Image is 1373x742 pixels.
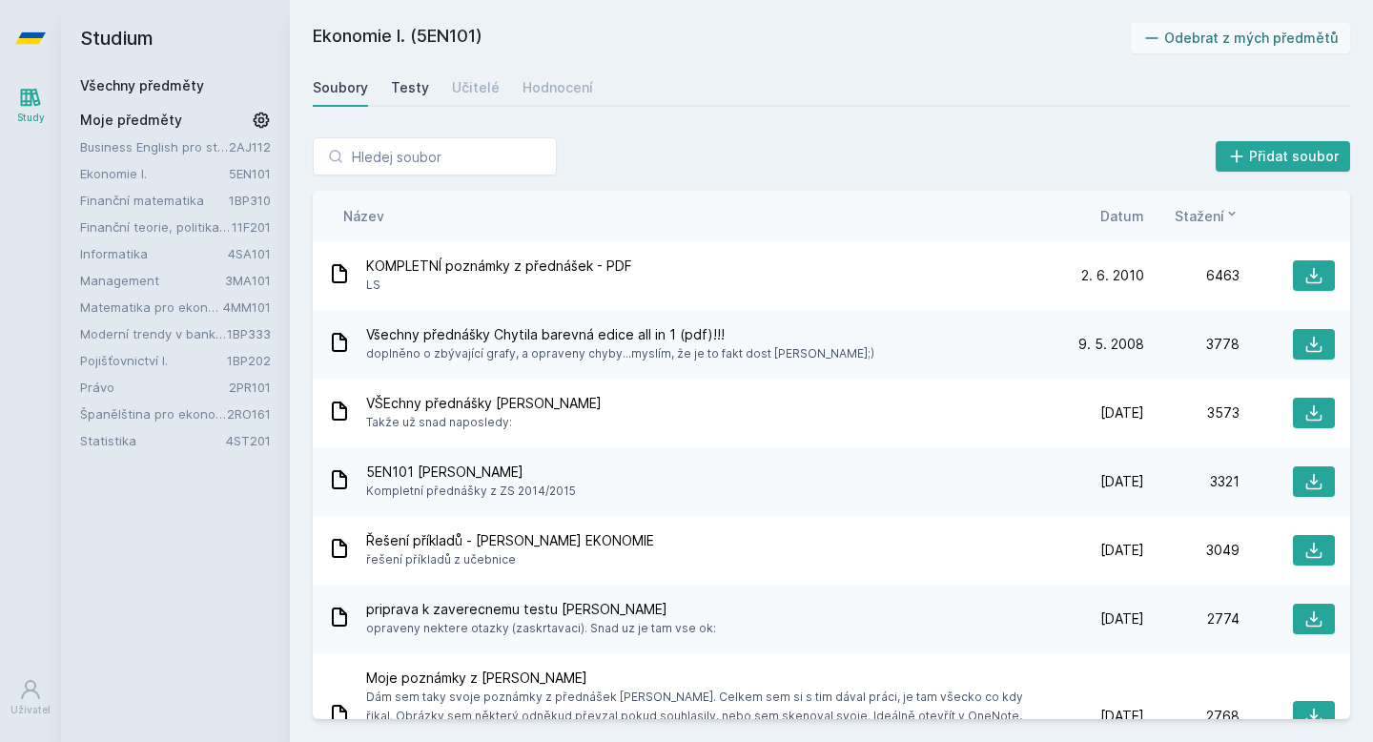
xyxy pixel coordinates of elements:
[229,139,271,155] a: 2AJ112
[228,246,271,261] a: 4SA101
[80,244,228,263] a: Informatika
[80,404,227,423] a: Španělština pro ekonomy - základní úroveň 1 (A0/A1)
[80,111,182,130] span: Moje předměty
[366,413,602,432] span: Takže už snad naposledy:
[1144,266,1240,285] div: 6463
[313,78,368,97] div: Soubory
[366,463,576,482] span: 5EN101 [PERSON_NAME]
[232,219,271,235] a: 11F201
[1100,707,1144,726] span: [DATE]
[1144,541,1240,560] div: 3049
[80,137,229,156] a: Business English pro středně pokročilé 2 (B1)
[366,276,632,295] span: LS
[225,273,271,288] a: 3MA101
[366,325,874,344] span: Všechny přednášky Chytila barevná edice all in 1 (pdf)!!!
[343,206,384,226] button: Název
[1100,206,1144,226] button: Datum
[313,137,557,175] input: Hledej soubor
[1131,23,1351,53] button: Odebrat z mých předmětů
[10,703,51,717] div: Uživatel
[1144,335,1240,354] div: 3778
[1100,403,1144,423] span: [DATE]
[366,531,654,550] span: Řešení příkladů - [PERSON_NAME] EKONOMIE
[391,69,429,107] a: Testy
[1081,266,1144,285] span: 2. 6. 2010
[4,76,57,134] a: Study
[1144,707,1240,726] div: 2768
[227,353,271,368] a: 1BP202
[1078,335,1144,354] span: 9. 5. 2008
[80,164,229,183] a: Ekonomie I.
[1144,472,1240,491] div: 3321
[366,619,716,638] span: opraveny nektere otazky (zaskrtavaci). Snad uz je tam vse ok:
[523,78,593,97] div: Hodnocení
[366,482,576,501] span: Kompletní přednášky z ZS 2014/2015
[80,77,204,93] a: Všechny předměty
[80,431,226,450] a: Statistika
[17,111,45,125] div: Study
[1100,541,1144,560] span: [DATE]
[80,324,227,343] a: Moderní trendy v bankovnictví a finančním sektoru (v angličtině)
[366,394,602,413] span: VŠEchny přednášky [PERSON_NAME]
[80,271,225,290] a: Management
[1175,206,1240,226] button: Stažení
[80,191,229,210] a: Finanční matematika
[366,600,716,619] span: priprava k zaverecnemu testu [PERSON_NAME]
[366,550,654,569] span: řešení příkladů z učebnice
[391,78,429,97] div: Testy
[523,69,593,107] a: Hodnocení
[226,433,271,448] a: 4ST201
[80,378,229,397] a: Právo
[1175,206,1224,226] span: Stažení
[1216,141,1351,172] button: Přidat soubor
[366,669,1041,688] span: Moje poznámky z [PERSON_NAME]
[80,298,223,317] a: Matematika pro ekonomy
[223,299,271,315] a: 4MM101
[313,23,1131,53] h2: Ekonomie I. (5EN101)
[452,78,500,97] div: Učitelé
[4,669,57,727] a: Uživatel
[313,69,368,107] a: Soubory
[1100,472,1144,491] span: [DATE]
[1100,609,1144,629] span: [DATE]
[227,406,271,422] a: 2RO161
[366,344,874,363] span: doplněno o zbývající grafy, a opraveny chyby...myslím, že je to fakt dost [PERSON_NAME];)
[229,380,271,395] a: 2PR101
[1144,609,1240,629] div: 2774
[452,69,500,107] a: Učitelé
[229,193,271,208] a: 1BP310
[80,351,227,370] a: Pojišťovnictví I.
[1144,403,1240,423] div: 3573
[229,166,271,181] a: 5EN101
[80,217,232,237] a: Finanční teorie, politika a instituce
[366,257,632,276] span: KOMPLETNÍ poznámky z přednášek - PDF
[227,326,271,341] a: 1BP333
